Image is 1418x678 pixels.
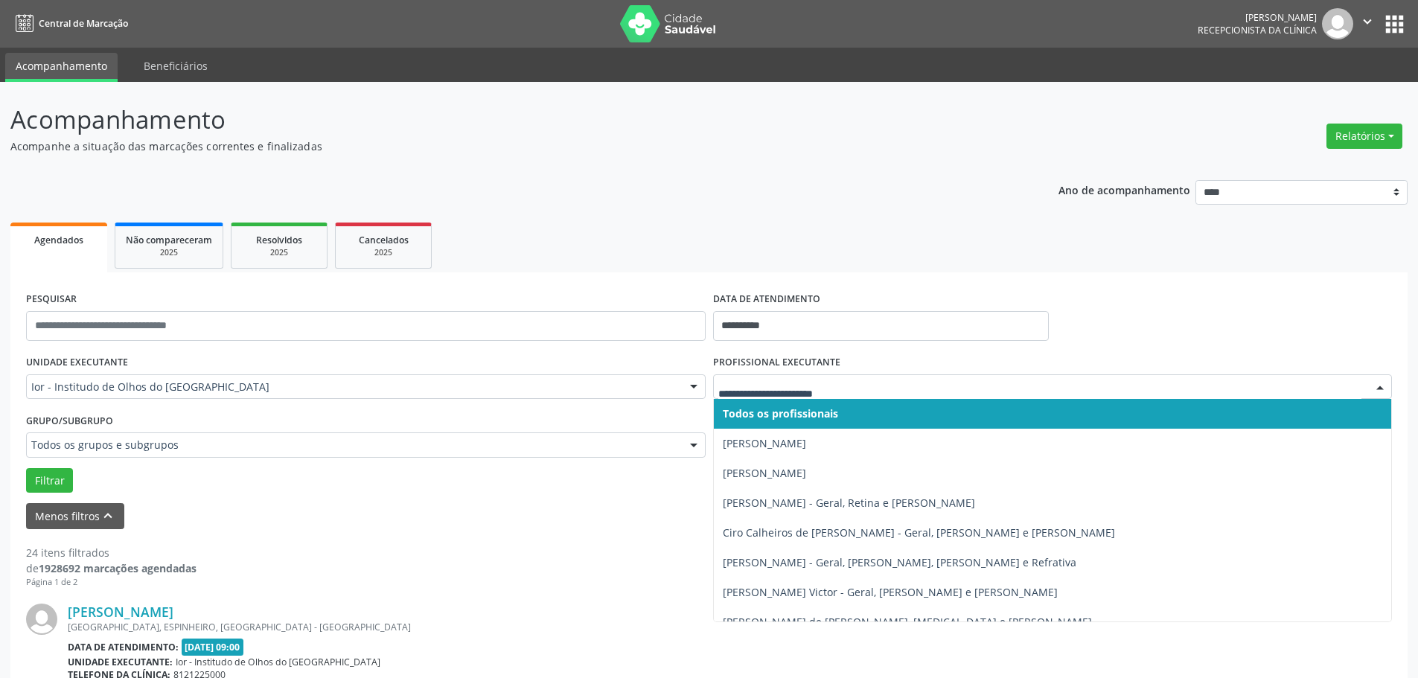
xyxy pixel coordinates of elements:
[68,604,173,620] a: [PERSON_NAME]
[1359,13,1376,30] i: 
[723,555,1076,569] span: [PERSON_NAME] - Geral, [PERSON_NAME], [PERSON_NAME] e Refrativa
[10,138,989,154] p: Acompanhe a situação das marcações correntes e finalizadas
[39,17,128,30] span: Central de Marcação
[359,234,409,246] span: Cancelados
[1382,11,1408,37] button: apps
[68,641,179,653] b: Data de atendimento:
[126,247,212,258] div: 2025
[100,508,116,524] i: keyboard_arrow_up
[34,234,83,246] span: Agendados
[1326,124,1402,149] button: Relatórios
[26,560,197,576] div: de
[713,288,820,311] label: DATA DE ATENDIMENTO
[1198,11,1317,24] div: [PERSON_NAME]
[176,656,380,668] span: Ior - Institudo de Olhos do [GEOGRAPHIC_DATA]
[39,561,197,575] strong: 1928692 marcações agendadas
[31,438,675,452] span: Todos os grupos e subgrupos
[31,380,675,394] span: Ior - Institudo de Olhos do [GEOGRAPHIC_DATA]
[10,101,989,138] p: Acompanhamento
[723,496,975,510] span: [PERSON_NAME] - Geral, Retina e [PERSON_NAME]
[713,351,840,374] label: PROFISSIONAL EXECUTANTE
[1322,8,1353,39] img: img
[10,11,128,36] a: Central de Marcação
[5,53,118,82] a: Acompanhamento
[26,604,57,635] img: img
[723,585,1058,599] span: [PERSON_NAME] Victor - Geral, [PERSON_NAME] e [PERSON_NAME]
[723,436,806,450] span: [PERSON_NAME]
[26,468,73,493] button: Filtrar
[26,545,197,560] div: 24 itens filtrados
[26,503,124,529] button: Menos filtroskeyboard_arrow_up
[723,615,1092,629] span: [PERSON_NAME] de [PERSON_NAME], [MEDICAL_DATA] e [PERSON_NAME]
[26,288,77,311] label: PESQUISAR
[1353,8,1382,39] button: 
[346,247,421,258] div: 2025
[1198,24,1317,36] span: Recepcionista da clínica
[26,576,197,589] div: Página 1 de 2
[133,53,218,79] a: Beneficiários
[126,234,212,246] span: Não compareceram
[723,406,838,420] span: Todos os profissionais
[256,234,302,246] span: Resolvidos
[1058,180,1190,199] p: Ano de acompanhamento
[242,247,316,258] div: 2025
[723,466,806,480] span: [PERSON_NAME]
[182,639,244,656] span: [DATE] 09:00
[26,351,128,374] label: UNIDADE EXECUTANTE
[68,656,173,668] b: Unidade executante:
[723,525,1115,540] span: Ciro Calheiros de [PERSON_NAME] - Geral, [PERSON_NAME] e [PERSON_NAME]
[26,409,113,432] label: Grupo/Subgrupo
[68,621,1169,633] div: [GEOGRAPHIC_DATA], ESPINHEIRO, [GEOGRAPHIC_DATA] - [GEOGRAPHIC_DATA]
